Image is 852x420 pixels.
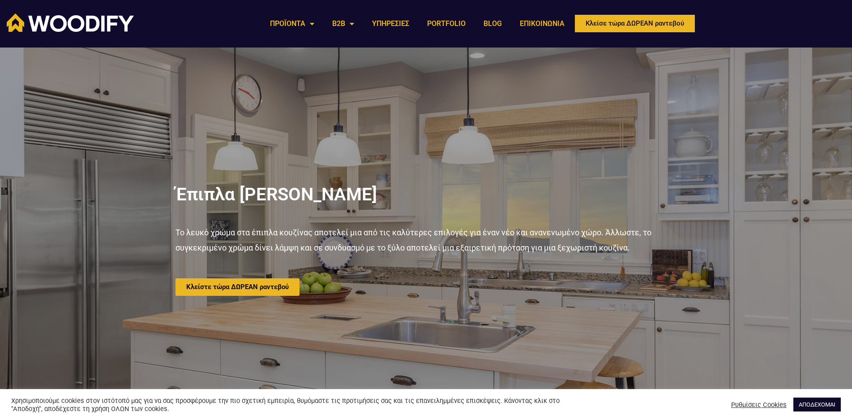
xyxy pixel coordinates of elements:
[574,13,696,34] a: Κλείσε τώρα ΔΩΡΕΑΝ ραντεβού
[475,13,511,34] a: BLOG
[731,401,787,409] a: Ρυθμίσεις Cookies
[418,13,475,34] a: PORTFOLIO
[261,13,323,34] a: ΠΡΟΪΟΝΤΑ
[261,13,574,34] nav: Menu
[793,398,841,411] a: ΑΠΟΔΕΧΟΜΑΙ
[363,13,418,34] a: ΥΠΗΡΕΣΙΕΣ
[176,186,677,204] h2: Έπιπλα [PERSON_NAME]
[176,278,300,296] a: Κλείστε τώρα ΔΩΡΕΑΝ ραντεβού
[511,13,574,34] a: ΕΠΙΚΟΙΝΩΝΙΑ
[323,13,363,34] a: B2B
[186,284,289,290] span: Κλείστε τώρα ΔΩΡΕΑΝ ραντεβού
[176,225,677,255] p: Το λευκό χρώμα στα έπιπλα κουζίνας αποτελεί μια από τις καλύτερες επιλογές για έναν νέο και ανανε...
[11,397,592,413] div: Χρησιμοποιούμε cookies στον ιστότοπό μας για να σας προσφέρουμε την πιο σχετική εμπειρία, θυμόμασ...
[7,13,134,32] img: Woodify
[586,20,684,27] span: Κλείσε τώρα ΔΩΡΕΑΝ ραντεβού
